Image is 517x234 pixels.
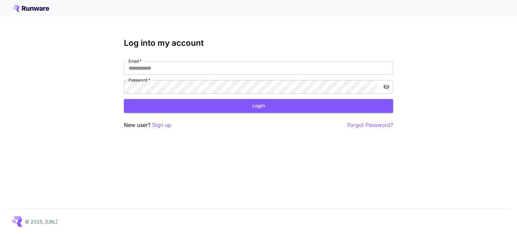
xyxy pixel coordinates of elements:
[129,77,150,83] label: Password
[347,121,393,129] button: Forgot Password?
[380,81,392,93] button: toggle password visibility
[129,58,142,64] label: Email
[152,121,171,129] button: Sign up
[124,99,393,113] button: Login
[124,121,171,129] p: New user?
[25,218,58,225] p: © 2025, [URL]
[124,38,393,48] h3: Log into my account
